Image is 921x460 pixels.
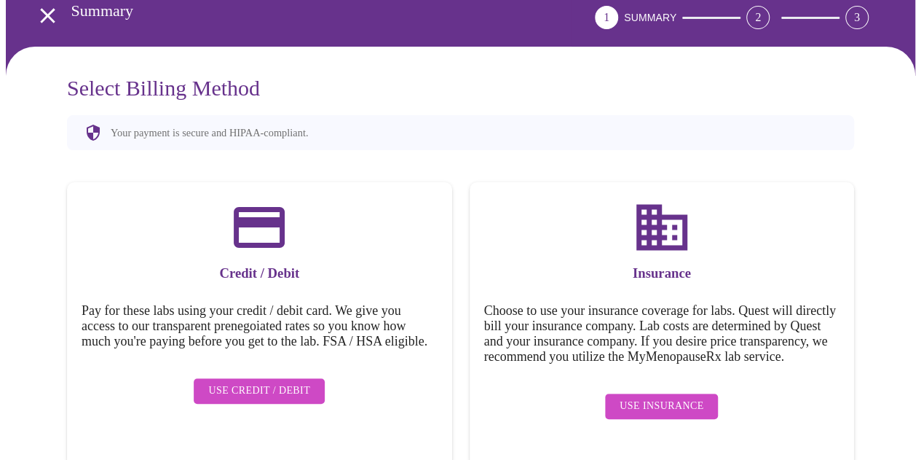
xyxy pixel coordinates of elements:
h5: Choose to use your insurance coverage for labs. Quest will directly bill your insurance company. ... [484,303,840,365]
span: Use Credit / Debit [208,382,310,400]
div: 3 [845,6,869,29]
p: Your payment is secure and HIPAA-compliant. [111,127,308,139]
div: 1 [595,6,618,29]
button: Use Credit / Debit [194,378,325,404]
h3: Insurance [484,265,840,281]
button: Use Insurance [605,394,718,419]
h5: Pay for these labs using your credit / debit card. We give you access to our transparent prenegoi... [82,303,438,349]
span: SUMMARY [624,12,676,23]
div: 2 [746,6,770,29]
h3: Summary [71,1,514,20]
h3: Select Billing Method [67,76,854,101]
h3: Credit / Debit [82,265,438,281]
span: Use Insurance [620,397,703,416]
